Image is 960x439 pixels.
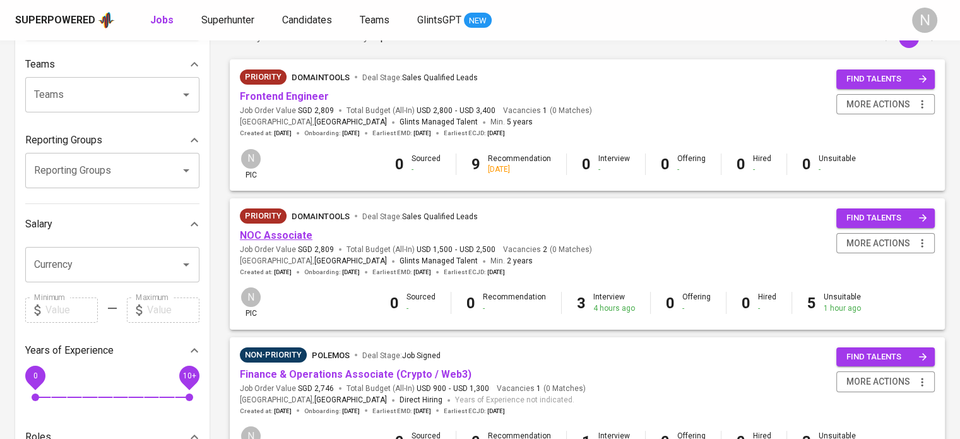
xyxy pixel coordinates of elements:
[819,153,856,175] div: Unsuitable
[314,255,387,268] span: [GEOGRAPHIC_DATA]
[444,407,505,416] span: Earliest ECJD :
[25,133,102,148] p: Reporting Groups
[402,212,478,221] span: Sales Qualified Leads
[737,155,745,173] b: 0
[240,90,329,102] a: Frontend Engineer
[240,229,312,241] a: NOC Associate
[742,294,750,312] b: 0
[541,244,547,255] span: 2
[577,294,586,312] b: 3
[846,236,910,251] span: more actions
[362,73,478,82] span: Deal Stage :
[177,162,195,179] button: Open
[444,129,505,138] span: Earliest ECJD :
[449,383,451,394] span: -
[15,11,115,30] a: Superpoweredapp logo
[342,407,360,416] span: [DATE]
[240,208,287,224] div: New Job received from Demand Team, Client Priority
[413,129,431,138] span: [DATE]
[598,164,630,175] div: -
[342,129,360,138] span: [DATE]
[274,407,292,416] span: [DATE]
[240,368,471,380] a: Finance & Operations Associate (Crypto / Web3)
[836,208,935,228] button: find talents
[240,407,292,416] span: Created at :
[677,153,706,175] div: Offering
[25,52,199,77] div: Teams
[417,105,453,116] span: USD 2,800
[372,129,431,138] span: Earliest EMD :
[459,244,495,255] span: USD 2,500
[406,292,436,313] div: Sourced
[240,286,262,308] div: N
[487,129,505,138] span: [DATE]
[488,164,551,175] div: [DATE]
[682,303,711,314] div: -
[836,94,935,115] button: more actions
[304,129,360,138] span: Onboarding :
[412,153,441,175] div: Sourced
[240,148,262,170] div: N
[372,268,431,277] span: Earliest EMD :
[347,244,495,255] span: Total Budget (All-In)
[487,407,505,416] span: [DATE]
[292,212,350,221] span: DomainTools
[240,71,287,83] span: Priority
[25,212,199,237] div: Salary
[45,298,98,323] input: Value
[503,244,592,255] span: Vacancies ( 0 Matches )
[147,298,199,323] input: Value
[682,292,711,313] div: Offering
[824,303,861,314] div: 1 hour ago
[201,13,257,28] a: Superhunter
[347,383,489,394] span: Total Budget (All-In)
[582,155,591,173] b: 0
[758,303,776,314] div: -
[25,57,55,72] p: Teams
[488,153,551,175] div: Recommendation
[150,13,176,28] a: Jobs
[33,371,37,380] span: 0
[314,116,387,129] span: [GEOGRAPHIC_DATA]
[846,350,927,364] span: find talents
[490,256,533,265] span: Min.
[362,351,441,360] span: Deal Stage :
[304,268,360,277] span: Onboarding :
[177,86,195,104] button: Open
[802,155,811,173] b: 0
[846,97,910,112] span: more actions
[15,13,95,28] div: Superpowered
[417,13,492,28] a: GlintsGPT NEW
[298,383,334,394] span: SGD 2,746
[274,129,292,138] span: [DATE]
[753,153,771,175] div: Hired
[282,13,335,28] a: Candidates
[455,105,457,116] span: -
[298,105,334,116] span: SGD 2,809
[395,155,404,173] b: 0
[240,286,262,319] div: pic
[598,153,630,175] div: Interview
[342,268,360,277] span: [DATE]
[240,349,307,361] span: Non-Priority
[402,73,478,82] span: Sales Qualified Leads
[753,164,771,175] div: -
[836,69,935,89] button: find talents
[846,72,927,87] span: find talents
[507,256,533,265] span: 2 years
[177,256,195,274] button: Open
[666,294,675,312] b: 0
[846,211,927,226] span: find talents
[455,394,574,407] span: Years of Experience not indicated.
[240,148,262,181] div: pic
[464,15,492,27] span: NEW
[497,383,586,394] span: Vacancies ( 0 Matches )
[541,105,547,116] span: 1
[400,395,442,404] span: Direct Hiring
[471,155,480,173] b: 9
[201,14,254,26] span: Superhunter
[314,394,387,407] span: [GEOGRAPHIC_DATA]
[453,383,489,394] span: USD 1,300
[150,14,174,26] b: Jobs
[466,294,475,312] b: 0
